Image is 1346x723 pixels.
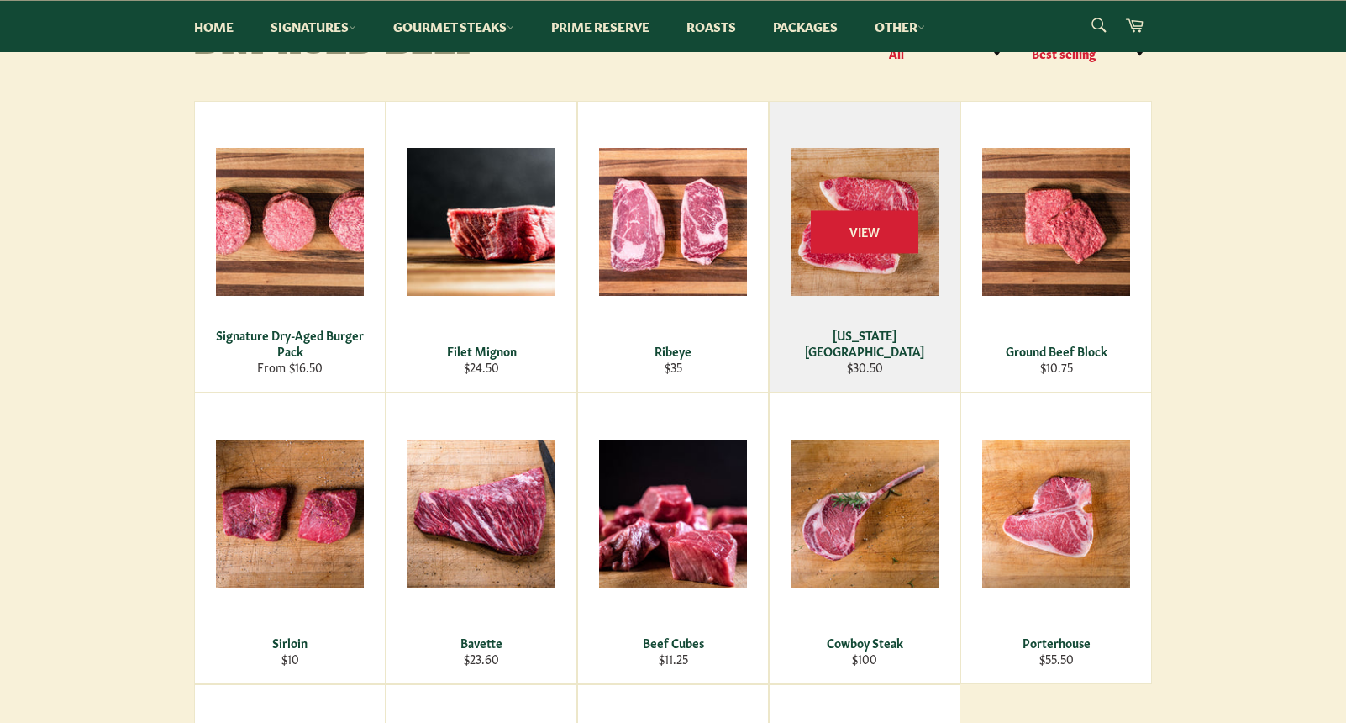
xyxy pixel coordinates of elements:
[781,635,949,651] div: Cowboy Steak
[972,343,1141,359] div: Ground Beef Block
[254,1,373,52] a: Signatures
[206,359,375,375] div: From $16.50
[972,651,1141,667] div: $55.50
[216,440,364,588] img: Sirloin
[386,101,577,393] a: Filet Mignon Filet Mignon $24.50
[982,148,1130,296] img: Ground Beef Block
[216,148,364,296] img: Signature Dry-Aged Burger Pack
[811,210,918,253] span: View
[589,635,758,651] div: Beef Cubes
[960,393,1152,684] a: Porterhouse Porterhouse $55.50
[194,393,386,684] a: Sirloin Sirloin $10
[397,635,566,651] div: Bavette
[972,635,1141,651] div: Porterhouse
[791,440,939,588] img: Cowboy Steak
[407,440,555,588] img: Bavette
[577,393,769,684] a: Beef Cubes Beef Cubes $11.25
[206,327,375,360] div: Signature Dry-Aged Burger Pack
[206,651,375,667] div: $10
[376,1,531,52] a: Gourmet Steaks
[982,440,1130,588] img: Porterhouse
[397,651,566,667] div: $23.60
[858,1,942,52] a: Other
[599,148,747,296] img: Ribeye
[670,1,753,52] a: Roasts
[960,101,1152,393] a: Ground Beef Block Ground Beef Block $10.75
[577,101,769,393] a: Ribeye Ribeye $35
[769,393,960,684] a: Cowboy Steak Cowboy Steak $100
[407,148,555,296] img: Filet Mignon
[397,343,566,359] div: Filet Mignon
[756,1,854,52] a: Packages
[769,101,960,393] a: New York Strip [US_STATE][GEOGRAPHIC_DATA] $30.50 View
[972,359,1141,375] div: $10.75
[781,327,949,360] div: [US_STATE][GEOGRAPHIC_DATA]
[386,393,577,684] a: Bavette Bavette $23.60
[177,1,250,52] a: Home
[599,440,747,588] img: Beef Cubes
[206,635,375,651] div: Sirloin
[781,651,949,667] div: $100
[534,1,666,52] a: Prime Reserve
[194,101,386,393] a: Signature Dry-Aged Burger Pack Signature Dry-Aged Burger Pack From $16.50
[589,343,758,359] div: Ribeye
[589,651,758,667] div: $11.25
[589,359,758,375] div: $35
[397,359,566,375] div: $24.50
